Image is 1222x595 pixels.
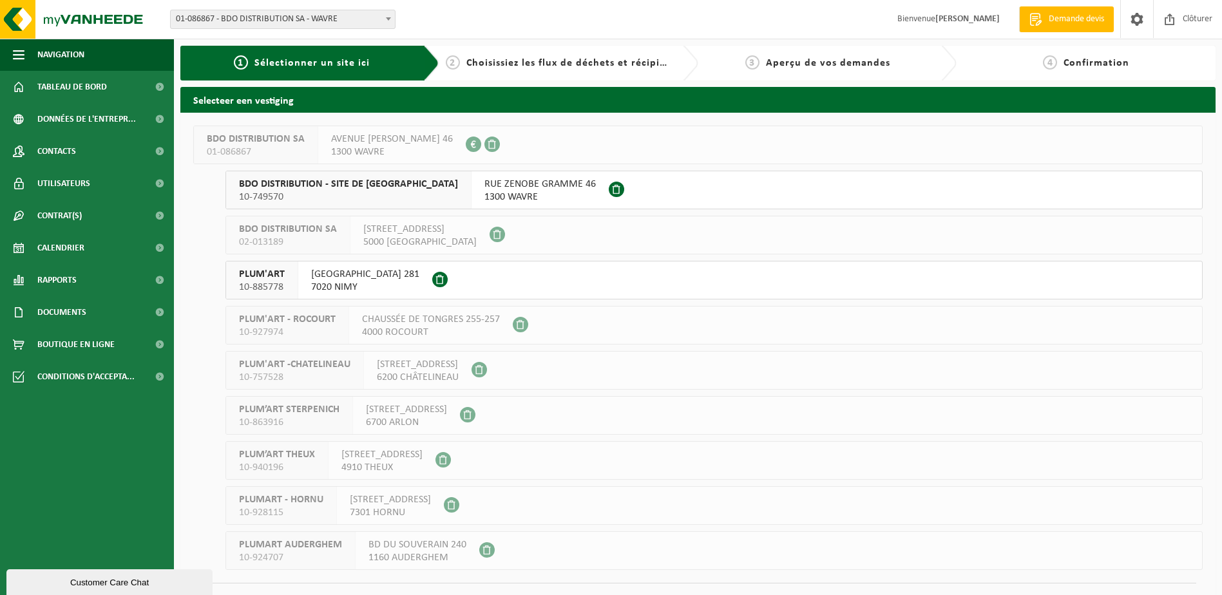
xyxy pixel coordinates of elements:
span: Contrat(s) [37,200,82,232]
span: Sélectionner un site ici [254,58,370,68]
span: 3 [745,55,759,70]
span: PLUMART AUDERGHEM [239,538,342,551]
a: Demande devis [1019,6,1114,32]
span: 10-927974 [239,326,336,339]
span: CHAUSSÉE DE TONGRES 255-257 [362,313,500,326]
span: Demande devis [1045,13,1107,26]
span: PLUM’ART STERPENICH [239,403,339,416]
span: Tableau de bord [37,71,107,103]
span: [STREET_ADDRESS] [341,448,423,461]
span: RUE ZENOBE GRAMME 46 [484,178,596,191]
span: Confirmation [1064,58,1129,68]
span: Utilisateurs [37,167,90,200]
span: Navigation [37,39,84,71]
span: Aperçu de vos demandes [766,58,890,68]
span: Calendrier [37,232,84,264]
span: 1300 WAVRE [484,191,596,203]
span: 01-086867 [207,146,305,158]
span: [STREET_ADDRESS] [366,403,447,416]
span: 10-863916 [239,416,339,429]
span: 01-086867 - BDO DISTRIBUTION SA - WAVRE [171,10,395,28]
span: 4000 ROCOURT [362,326,500,339]
span: BDO DISTRIBUTION SA [207,133,305,146]
span: BDO DISTRIBUTION SA [239,223,337,236]
span: 1 [234,55,248,70]
iframe: chat widget [6,567,215,595]
h2: Selecteer een vestiging [180,87,1216,112]
span: [GEOGRAPHIC_DATA] 281 [311,268,419,281]
span: 6700 ARLON [366,416,447,429]
span: 10-885778 [239,281,285,294]
span: 10-924707 [239,551,342,564]
span: 6200 CHÂTELINEAU [377,371,459,384]
span: 02-013189 [239,236,337,249]
span: PLUMART - HORNU [239,493,323,506]
span: Documents [37,296,86,328]
button: PLUM'ART 10-885778 [GEOGRAPHIC_DATA] 2817020 NIMY [225,261,1203,299]
span: Rapports [37,264,77,296]
span: PLUM’ART THEUX [239,448,315,461]
span: AVENUE [PERSON_NAME] 46 [331,133,453,146]
span: 1300 WAVRE [331,146,453,158]
span: Données de l'entrepr... [37,103,136,135]
span: 4910 THEUX [341,461,423,474]
span: 7301 HORNU [350,506,431,519]
button: BDO DISTRIBUTION - SITE DE [GEOGRAPHIC_DATA] 10-749570 RUE ZENOBE GRAMME 461300 WAVRE [225,171,1203,209]
span: [STREET_ADDRESS] [350,493,431,506]
span: Conditions d'accepta... [37,361,135,393]
span: [STREET_ADDRESS] [377,358,459,371]
span: BDO DISTRIBUTION - SITE DE [GEOGRAPHIC_DATA] [239,178,458,191]
span: Contacts [37,135,76,167]
span: 10-749570 [239,191,458,203]
span: 4 [1043,55,1057,70]
span: PLUM'ART - ROCOURT [239,313,336,326]
strong: [PERSON_NAME] [935,14,1000,24]
span: BD DU SOUVERAIN 240 [368,538,466,551]
span: Choisissiez les flux de déchets et récipients [466,58,681,68]
span: PLUM'ART [239,268,285,281]
span: 2 [446,55,460,70]
span: Boutique en ligne [37,328,115,361]
span: 7020 NIMY [311,281,419,294]
span: 10-940196 [239,461,315,474]
span: PLUM'ART -CHATELINEAU [239,358,350,371]
span: 01-086867 - BDO DISTRIBUTION SA - WAVRE [170,10,396,29]
span: 10-928115 [239,506,323,519]
span: 10-757528 [239,371,350,384]
span: 1160 AUDERGHEM [368,551,466,564]
span: [STREET_ADDRESS] [363,223,477,236]
span: 5000 [GEOGRAPHIC_DATA] [363,236,477,249]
